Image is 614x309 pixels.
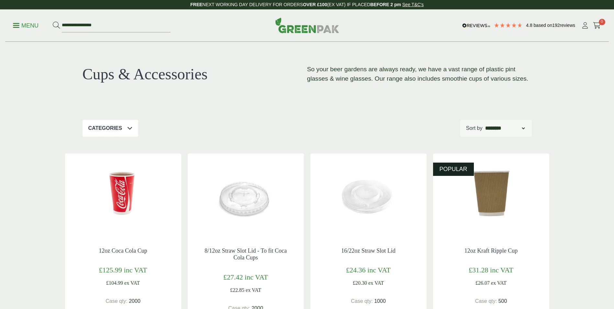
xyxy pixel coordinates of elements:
span: £125.99 [99,266,122,274]
img: REVIEWS.io [462,23,490,28]
span: Case qty: [106,298,128,304]
strong: BEFORE 2 pm [370,2,401,7]
strong: FREE [190,2,202,7]
span: inc VAT [367,266,391,274]
span: 500 [498,298,507,304]
span: ex VAT [246,287,261,293]
span: inc VAT [245,273,268,281]
span: Case qty: [475,298,497,304]
span: £104.99 [106,280,123,286]
i: Cart [593,22,601,29]
span: ex VAT [491,280,507,286]
span: reviews [560,23,575,28]
a: 0 [593,21,601,30]
h1: Cups & Accessories [83,65,307,84]
strong: OVER £100 [303,2,327,7]
span: £31.28 [469,266,488,274]
span: Case qty: [351,298,373,304]
span: 0 [599,19,605,25]
span: POPULAR [440,166,467,172]
i: My Account [581,22,589,29]
img: 12oz straw slot coke cup lid [188,154,304,235]
a: 12oz Kraft Ripple Cup [464,247,518,254]
span: inc VAT [490,266,513,274]
div: 4.8 Stars [494,22,523,28]
span: ex VAT [124,280,140,286]
span: 4.8 [526,23,533,28]
a: See T&C's [402,2,424,7]
span: £20.30 [353,280,367,286]
span: ex VAT [368,280,384,286]
span: inc VAT [124,266,147,274]
span: 1000 [374,298,386,304]
p: Sort by [466,124,483,132]
a: Menu [13,22,39,28]
a: 12oz Coca Cola Cup [99,247,147,254]
span: £22.85 [230,287,244,293]
img: 12oz Coca Cola Cup with coke [65,154,181,235]
p: Menu [13,22,39,29]
a: 8/12oz Straw Slot Lid - To fit Coca Cola Cups [205,247,287,261]
p: So your beer gardens are always ready, we have a vast range of plastic pint glasses & wine glasse... [307,65,532,84]
span: £24.36 [346,266,366,274]
span: 2000 [129,298,140,304]
span: 192 [552,23,560,28]
span: £26.07 [475,280,490,286]
p: Categories [88,124,122,132]
select: Shop order [484,124,526,132]
span: Based on [534,23,553,28]
a: 16/22oz Straw Slot Lid [341,247,396,254]
span: £27.42 [223,273,243,281]
img: 12oz Kraft Ripple Cup-0 [433,154,549,235]
img: 16/22oz Straw Slot Coke Cup lid [310,154,427,235]
img: GreenPak Supplies [275,17,339,33]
